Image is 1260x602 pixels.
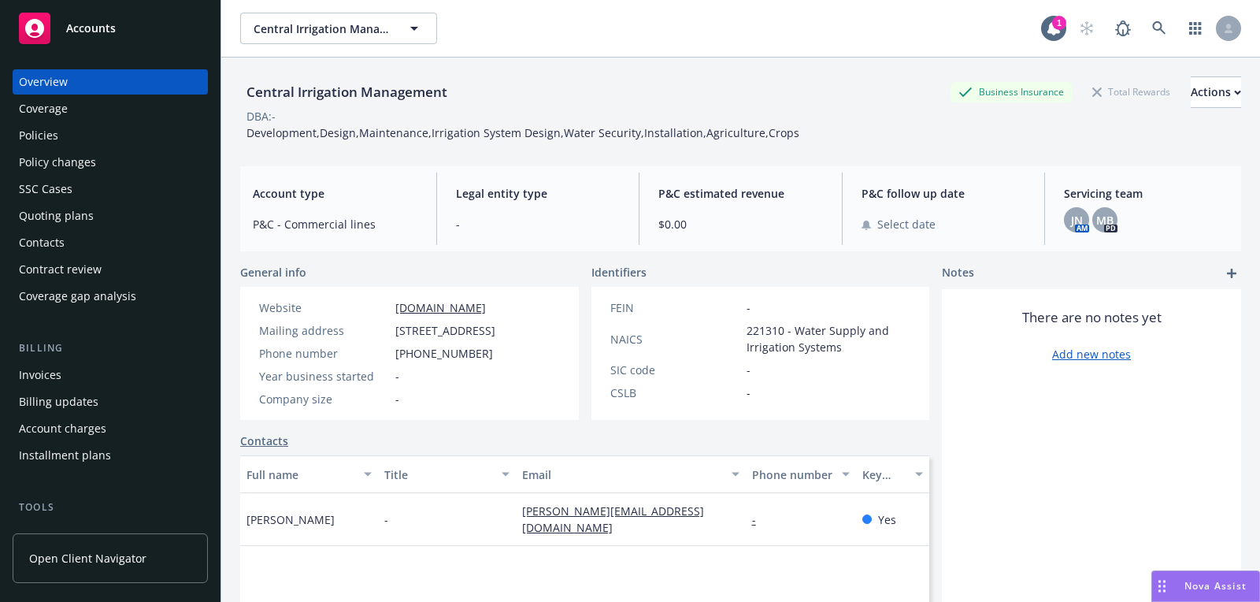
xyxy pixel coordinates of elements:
[1184,579,1247,593] span: Nova Assist
[240,455,378,493] button: Full name
[13,123,208,148] a: Policies
[19,389,98,414] div: Billing updates
[19,150,96,175] div: Policy changes
[1180,13,1211,44] a: Switch app
[862,185,1026,202] span: P&C follow up date
[1143,13,1175,44] a: Search
[1191,77,1241,107] div: Actions
[610,385,740,401] div: CSLB
[19,257,102,282] div: Contract review
[13,362,208,388] a: Invoices
[13,230,208,255] a: Contacts
[384,511,388,528] span: -
[253,185,417,202] span: Account type
[747,362,750,378] span: -
[19,362,61,388] div: Invoices
[19,203,94,229] div: Quoting plans
[1052,16,1066,30] div: 1
[395,300,486,315] a: [DOMAIN_NAME]
[254,20,390,37] span: Central Irrigation Management
[1096,212,1114,229] span: MB
[19,177,72,202] div: SSC Cases
[240,264,306,281] span: General info
[13,389,208,414] a: Billing updates
[522,466,722,483] div: Email
[1071,13,1102,44] a: Start snowing
[1107,13,1139,44] a: Report a Bug
[658,185,823,202] span: P&C estimated revenue
[13,257,208,282] a: Contract review
[19,69,68,95] div: Overview
[13,150,208,175] a: Policy changes
[942,264,974,283] span: Notes
[1022,308,1162,327] span: There are no notes yet
[516,455,746,493] button: Email
[253,216,417,232] span: P&C - Commercial lines
[752,466,832,483] div: Phone number
[13,500,208,515] div: Tools
[878,511,896,528] span: Yes
[1084,82,1178,102] div: Total Rewards
[1071,212,1083,229] span: JN
[240,433,288,449] a: Contacts
[610,331,740,347] div: NAICS
[747,385,750,401] span: -
[13,177,208,202] a: SSC Cases
[13,203,208,229] a: Quoting plans
[19,443,111,468] div: Installment plans
[610,299,740,316] div: FEIN
[395,345,493,362] span: [PHONE_NUMBER]
[746,455,856,493] button: Phone number
[13,69,208,95] a: Overview
[259,368,389,385] div: Year business started
[395,391,399,407] span: -
[259,299,389,316] div: Website
[747,299,750,316] span: -
[13,340,208,356] div: Billing
[384,466,492,483] div: Title
[877,216,936,232] span: Select date
[246,511,335,528] span: [PERSON_NAME]
[19,123,58,148] div: Policies
[19,230,65,255] div: Contacts
[1052,346,1131,362] a: Add new notes
[1152,571,1172,601] div: Drag to move
[246,466,354,483] div: Full name
[378,455,516,493] button: Title
[456,185,621,202] span: Legal entity type
[259,345,389,362] div: Phone number
[66,22,116,35] span: Accounts
[522,504,704,535] a: [PERSON_NAME][EMAIL_ADDRESS][DOMAIN_NAME]
[240,82,454,102] div: Central Irrigation Management
[13,443,208,468] a: Installment plans
[19,416,106,441] div: Account charges
[1151,570,1260,602] button: Nova Assist
[862,466,906,483] div: Key contact
[395,322,495,339] span: [STREET_ADDRESS]
[395,368,399,385] span: -
[246,125,799,140] span: Development,Design,Maintenance,Irrigation System Design,Water Security,Installation,Agriculture,C...
[29,550,146,567] span: Open Client Navigator
[1222,264,1241,283] a: add
[456,216,621,232] span: -
[658,216,823,232] span: $0.00
[1191,76,1241,108] button: Actions
[951,82,1072,102] div: Business Insurance
[246,108,276,124] div: DBA: -
[19,96,68,121] div: Coverage
[856,455,929,493] button: Key contact
[1064,185,1228,202] span: Servicing team
[259,322,389,339] div: Mailing address
[13,6,208,50] a: Accounts
[610,362,740,378] div: SIC code
[13,416,208,441] a: Account charges
[19,284,136,309] div: Coverage gap analysis
[259,391,389,407] div: Company size
[591,264,647,281] span: Identifiers
[240,13,437,44] button: Central Irrigation Management
[13,96,208,121] a: Coverage
[747,322,911,355] span: 221310 - Water Supply and Irrigation Systems
[13,284,208,309] a: Coverage gap analysis
[752,512,769,527] a: -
